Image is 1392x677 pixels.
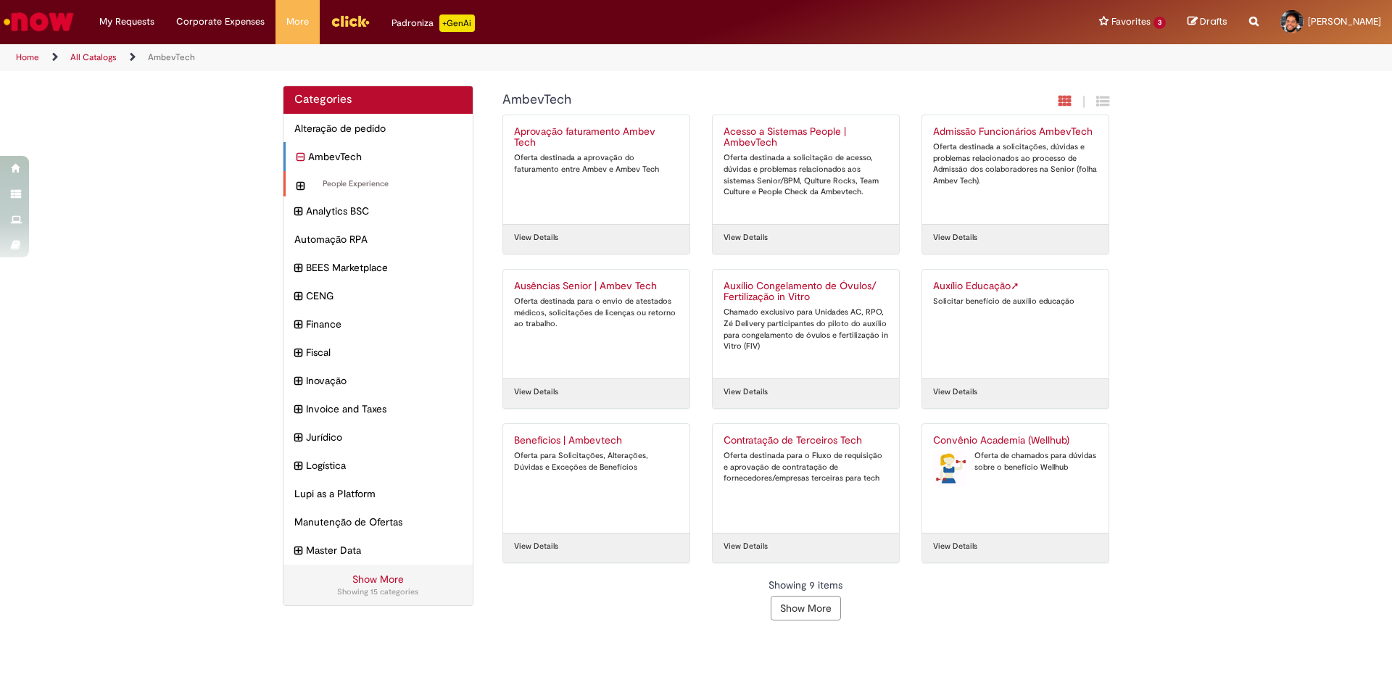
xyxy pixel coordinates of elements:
[514,386,558,398] a: View Details
[933,386,977,398] a: View Details
[1111,14,1151,29] span: Favorites
[724,541,768,552] a: View Details
[933,281,1098,292] h2: Auxílio Educação
[308,149,462,164] span: AmbevTech
[331,10,370,32] img: click_logo_yellow_360x200.png
[1153,17,1166,29] span: 3
[1,7,76,36] img: ServiceNow
[99,14,154,29] span: My Requests
[294,204,302,220] i: expand category Analytics BSC
[294,430,302,446] i: expand category Jurídico
[724,281,888,304] h2: Auxílio Congelamento de Óvulos/ Fertilização in Vitro
[933,296,1098,307] div: Solicitar benefício de auxílio educação
[503,270,689,378] a: Ausências Senior | Ambev Tech Oferta destinada para o envio de atestados médicos, solicitações de...
[283,171,473,197] div: expand category People Experience People Experience
[933,450,967,486] img: Convênio Academia (Wellhub)
[294,317,302,333] i: expand category Finance
[297,149,304,165] i: collapse category AmbevTech
[713,270,899,378] a: Auxílio Congelamento de Óvulos/ Fertilização in Vitro Chamado exclusivo para Unidades AC, RPO, Zé...
[306,260,462,275] span: BEES Marketplace
[176,14,265,29] span: Corporate Expenses
[283,114,473,143] div: Alteração de pedido
[70,51,117,63] a: All Catalogs
[1058,94,1072,108] i: Card View
[294,458,302,474] i: expand category Logística
[294,586,462,598] div: Showing 15 categories
[294,543,302,559] i: expand category Master Data
[724,435,888,447] h2: Contratação de Terceiros Tech
[306,402,462,416] span: Invoice and Taxes
[724,450,888,484] div: Oferta destinada para o Fluxo de requisição e aprovação de contratação de fornecedores/empresas t...
[294,402,302,418] i: expand category Invoice and Taxes
[514,232,558,244] a: View Details
[283,171,473,197] ul: AmbevTech subcategories
[1308,15,1381,28] span: [PERSON_NAME]
[933,435,1098,447] h2: Convênio Academia (Wellhub)
[306,317,462,331] span: Finance
[713,115,899,224] a: Acesso a Sistemas People | AmbevTech Oferta destinada a solicitação de acesso, dúvidas e problema...
[391,14,475,32] div: Padroniza
[294,232,462,246] span: Automação RPA
[16,51,39,63] a: Home
[283,507,473,536] div: Manutenção de Ofertas
[1188,15,1227,29] a: Drafts
[514,541,558,552] a: View Details
[724,386,768,398] a: View Details
[724,307,888,352] div: Chamado exclusivo para Unidades AC, RPO, Zé Delivery participantes do piloto do auxílio para cong...
[294,486,462,501] span: Lupi as a Platform
[514,126,679,149] h2: Aprovação faturamento Ambev Tech
[724,232,768,244] a: View Details
[514,152,679,175] div: Oferta destinada a aprovação do faturamento entre Ambev e Ambev Tech
[306,345,462,360] span: Fiscal
[306,543,462,557] span: Master Data
[503,424,689,533] a: Benefícios | Ambevtech Oferta para Solicitações, Alterações, Dúvidas e Exceções de Benefícios
[283,451,473,480] div: expand category Logística Logística
[283,114,473,565] ul: Categories
[502,93,953,107] h1: {"description":null,"title":"AmbevTech"} Category
[294,373,302,389] i: expand category Inovação
[306,204,462,218] span: Analytics BSC
[922,270,1109,378] a: Auxílio EducaçãoExternal Link Solicitar benefício de auxílio educação
[514,296,679,330] div: Oferta destinada para o envio de atestados médicos, solicitações de licenças ou retorno ao trabalho.
[283,536,473,565] div: expand category Master Data Master Data
[283,366,473,395] div: expand category Inovação Inovação
[724,126,888,149] h2: Acesso a Sistemas People | AmbevTech
[933,141,1098,187] div: Oferta destinada a solicitações, dúvidas e problemas relacionados ao processo de Admissão dos col...
[283,310,473,338] div: expand category Finance Finance
[933,232,977,244] a: View Details
[502,578,1110,592] div: Showing 9 items
[306,288,462,303] span: CENG
[1096,94,1109,108] i: Grid View
[283,423,473,452] div: expand category Jurídico Jurídico
[294,121,462,136] span: Alteração de pedido
[283,142,473,171] div: collapse category AmbevTech AmbevTech
[503,115,689,224] a: Aprovação faturamento Ambev Tech Oferta destinada a aprovação do faturamento entre Ambev e Ambev ...
[306,373,462,388] span: Inovação
[283,281,473,310] div: expand category CENG CENG
[933,450,1098,473] div: Oferta de chamados para dúvidas sobre o benefício Wellhub
[286,14,309,29] span: More
[514,450,679,473] div: Oferta para Solicitações, Alterações, Dúvidas e Exceções de Benefícios
[1082,94,1085,110] span: |
[724,152,888,198] div: Oferta destinada a solicitação de acesso, dúvidas e problemas relacionados aos sistemas Senior/BP...
[306,430,462,444] span: Jurídico
[306,458,462,473] span: Logística
[283,479,473,508] div: Lupi as a Platform
[308,178,462,190] span: People Experience
[148,51,195,63] a: AmbevTech
[294,260,302,276] i: expand category BEES Marketplace
[283,394,473,423] div: expand category Invoice and Taxes Invoice and Taxes
[283,196,473,225] div: expand category Analytics BSC Analytics BSC
[283,338,473,367] div: expand category Fiscal Fiscal
[297,178,304,194] i: expand category People Experience
[294,515,462,529] span: Manutenção de Ofertas
[294,94,462,107] h2: Categories
[933,541,977,552] a: View Details
[352,573,404,586] a: Show More
[922,424,1109,533] a: Convênio Academia (Wellhub) Convênio Academia (Wellhub) Oferta de chamados para dúvidas sobre o b...
[294,288,302,304] i: expand category CENG
[514,281,679,292] h2: Ausências Senior | Ambev Tech
[1011,279,1019,292] span: External Link
[514,435,679,447] h2: Benefícios | Ambevtech
[713,424,899,533] a: Contratação de Terceiros Tech Oferta destinada para o Fluxo de requisição e aprovação de contrata...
